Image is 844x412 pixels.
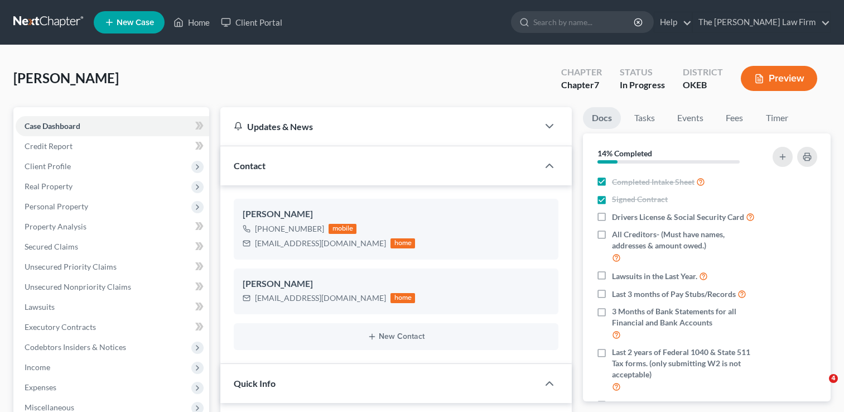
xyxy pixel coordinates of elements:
div: [EMAIL_ADDRESS][DOMAIN_NAME] [255,238,386,249]
a: Executory Contracts [16,317,209,337]
div: Chapter [561,66,602,79]
span: Miscellaneous [25,403,74,412]
span: 4 [829,374,838,383]
span: Lawsuits [25,302,55,312]
button: New Contact [243,332,549,341]
span: Last 3 months of Pay Stubs/Records [612,289,736,300]
span: Codebtors Insiders & Notices [25,342,126,352]
a: The [PERSON_NAME] Law Firm [693,12,830,32]
span: [PERSON_NAME] [13,70,119,86]
a: Case Dashboard [16,116,209,136]
span: Drivers License & Social Security Card [612,212,744,223]
span: Real Property [25,181,73,191]
a: Credit Report [16,136,209,156]
span: Last 2 years of Federal 1040 & State 511 Tax forms. (only submitting W2 is not acceptable) [612,347,759,380]
span: Signed Contract [612,194,668,205]
a: Docs [583,107,621,129]
a: Events [668,107,712,129]
div: [PERSON_NAME] [243,208,549,221]
span: Secured Claims [25,242,78,251]
span: Property Analysis [25,222,86,231]
span: Unsecured Nonpriority Claims [25,282,131,291]
a: Home [168,12,215,32]
div: District [683,66,723,79]
div: [PERSON_NAME] [243,277,549,291]
strong: 14% Completed [597,148,652,158]
span: Unsecured Priority Claims [25,262,117,271]
span: Client Profile [25,161,71,171]
span: Contact [234,160,266,171]
a: Timer [757,107,797,129]
input: Search by name... [533,12,635,32]
span: Executory Contracts [25,322,96,332]
a: Fees [717,107,753,129]
div: In Progress [620,79,665,92]
div: home [390,293,415,303]
button: Preview [741,66,817,91]
div: Updates & News [234,121,525,132]
a: Unsecured Nonpriority Claims [16,277,209,297]
div: [EMAIL_ADDRESS][DOMAIN_NAME] [255,293,386,304]
span: Personal Property [25,202,88,211]
a: Lawsuits [16,297,209,317]
span: All Creditors- (Must have names, addresses & amount owed.) [612,229,759,251]
span: 7 [594,79,599,90]
a: Client Portal [215,12,288,32]
span: Income [25,362,50,372]
div: Status [620,66,665,79]
span: Lawsuits in the Last Year. [612,271,697,282]
a: Secured Claims [16,237,209,257]
a: Unsecured Priority Claims [16,257,209,277]
span: Real Property Deeds and Mortgages [612,400,736,411]
span: New Case [117,18,154,27]
a: Property Analysis [16,217,209,237]
div: [PHONE_NUMBER] [255,223,324,234]
div: mobile [329,224,356,234]
span: Quick Info [234,378,276,389]
span: Completed Intake Sheet [612,176,695,188]
span: Credit Report [25,141,73,151]
div: OKEB [683,79,723,92]
iframe: Intercom live chat [806,374,833,401]
div: home [390,238,415,248]
span: Case Dashboard [25,121,80,131]
a: Help [654,12,692,32]
span: Expenses [25,382,56,392]
a: Tasks [625,107,664,129]
span: 3 Months of Bank Statements for all Financial and Bank Accounts [612,306,759,328]
div: Chapter [561,79,602,92]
